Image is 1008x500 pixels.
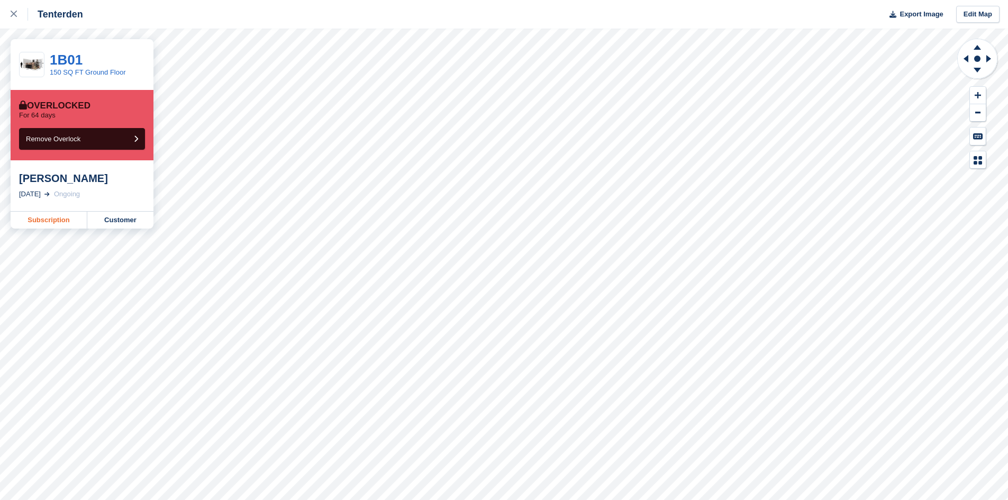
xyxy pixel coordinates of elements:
button: Remove Overlock [19,128,145,150]
a: Subscription [11,212,87,229]
p: For 64 days [19,111,56,120]
div: Overlocked [19,101,90,111]
button: Export Image [883,6,943,23]
span: Remove Overlock [26,135,80,143]
span: Export Image [900,9,943,20]
button: Zoom In [970,87,986,104]
div: [PERSON_NAME] [19,172,145,185]
img: arrow-right-light-icn-cde0832a797a2874e46488d9cf13f60e5c3a73dbe684e267c42b8395dfbc2abf.svg [44,192,50,196]
div: Ongoing [54,189,80,199]
img: 150.jpg [20,56,44,74]
button: Map Legend [970,151,986,169]
div: [DATE] [19,189,41,199]
a: 150 SQ FT Ground Floor [50,68,126,76]
a: Edit Map [956,6,1000,23]
a: 1B01 [50,52,83,68]
div: Tenterden [28,8,83,21]
button: Zoom Out [970,104,986,122]
a: Customer [87,212,153,229]
button: Keyboard Shortcuts [970,128,986,145]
